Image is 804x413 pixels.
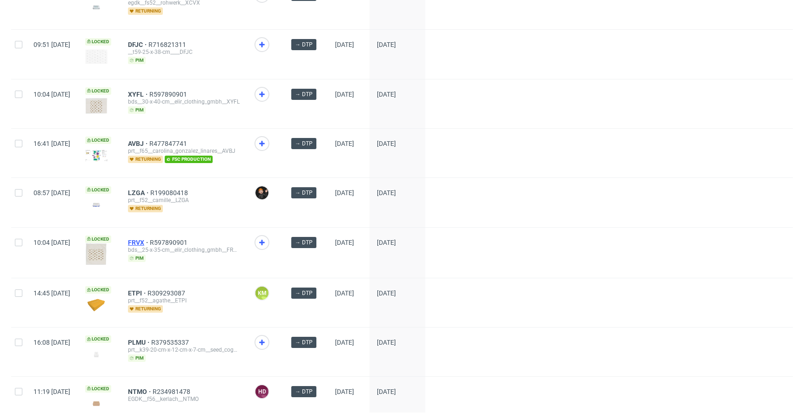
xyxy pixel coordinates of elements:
[255,287,268,300] figcaption: KM
[85,335,111,343] span: Locked
[128,41,148,48] a: DFJC
[295,90,313,98] span: → DTP
[85,38,111,46] span: Locked
[85,150,107,161] img: version_two_editor_design.png
[335,239,354,246] span: [DATE]
[33,339,70,346] span: 16:08 [DATE]
[128,255,146,262] span: pim
[377,289,396,297] span: [DATE]
[128,156,163,163] span: returning
[85,198,107,211] img: version_two_editor_design
[255,385,268,398] figcaption: HD
[33,388,70,395] span: 11:19 [DATE]
[128,354,146,362] span: pim
[295,387,313,396] span: → DTP
[128,246,240,254] div: bds__25-x-35-cm__elir_clothing_gmbh__FRVX
[128,140,149,147] a: AVBJ
[335,140,354,147] span: [DATE]
[128,297,240,304] div: prt__f52__agathe__ETPI
[128,147,240,155] div: prt__f65__carolina_gonzalez_linares__AVBJ
[147,289,187,297] a: R309293087
[377,239,396,246] span: [DATE]
[85,49,107,64] img: version_two_editor_design
[85,397,107,410] img: version_two_editor_design
[85,243,107,265] img: version_two_editor_design
[377,388,396,395] span: [DATE]
[128,388,153,395] a: NTMO
[85,286,111,294] span: Locked
[335,388,354,395] span: [DATE]
[85,87,111,95] span: Locked
[150,189,190,197] a: R199080418
[128,7,163,15] span: returning
[85,1,107,13] img: version_two_editor_design.png
[128,346,240,354] div: prt__k39-20-cm-x-12-cm-x-7-cm__seed_cognitiva_robotics_innovation_lda__PLMU
[255,186,268,199] img: Dominik Grosicki
[377,339,396,346] span: [DATE]
[377,91,396,98] span: [DATE]
[335,41,354,48] span: [DATE]
[335,339,354,346] span: [DATE]
[85,98,107,114] img: version_two_editor_design
[377,189,396,197] span: [DATE]
[128,205,163,212] span: returning
[128,98,240,105] div: bds__30-x-40-cm__elir_clothing_gmbh__XYFL
[85,137,111,144] span: Locked
[377,140,396,147] span: [DATE]
[85,299,107,311] img: data
[128,339,151,346] a: PLMU
[33,239,70,246] span: 10:04 [DATE]
[128,305,163,313] span: returning
[153,388,192,395] a: R234981478
[128,57,146,64] span: pim
[295,139,313,148] span: → DTP
[128,395,240,403] div: EGDK__f56__kerlach__NTMO
[295,238,313,247] span: → DTP
[128,106,146,114] span: pim
[128,239,150,246] a: FRVX
[151,339,191,346] a: R379535337
[33,91,70,98] span: 10:04 [DATE]
[295,40,313,49] span: → DTP
[377,41,396,48] span: [DATE]
[85,236,111,243] span: Locked
[148,41,188,48] a: R716821311
[149,140,189,147] a: R477847741
[165,156,213,163] span: fsc production
[128,197,240,204] div: prt__f52__camille__LZGA
[149,91,189,98] a: R597890901
[33,41,70,48] span: 09:51 [DATE]
[33,189,70,197] span: 08:57 [DATE]
[85,385,111,393] span: Locked
[128,189,150,197] a: LZGA
[150,239,189,246] a: R597890901
[335,289,354,297] span: [DATE]
[33,289,70,297] span: 14:45 [DATE]
[85,186,111,194] span: Locked
[335,189,354,197] span: [DATE]
[295,189,313,197] span: → DTP
[295,289,313,297] span: → DTP
[128,48,240,56] div: __t59-25-x-38-cm____DFJC
[128,289,147,297] a: ETPI
[85,348,107,361] img: version_two_editor_design
[295,338,313,347] span: → DTP
[335,91,354,98] span: [DATE]
[128,91,149,98] a: XYFL
[33,140,70,147] span: 16:41 [DATE]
